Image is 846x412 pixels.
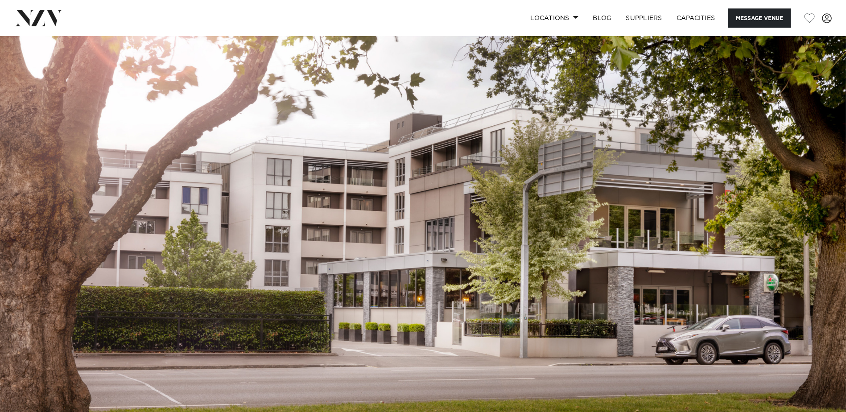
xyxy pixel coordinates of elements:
button: Message Venue [728,8,791,28]
a: Locations [523,8,586,28]
a: SUPPLIERS [619,8,669,28]
a: BLOG [586,8,619,28]
a: Capacities [669,8,722,28]
img: nzv-logo.png [14,10,63,26]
